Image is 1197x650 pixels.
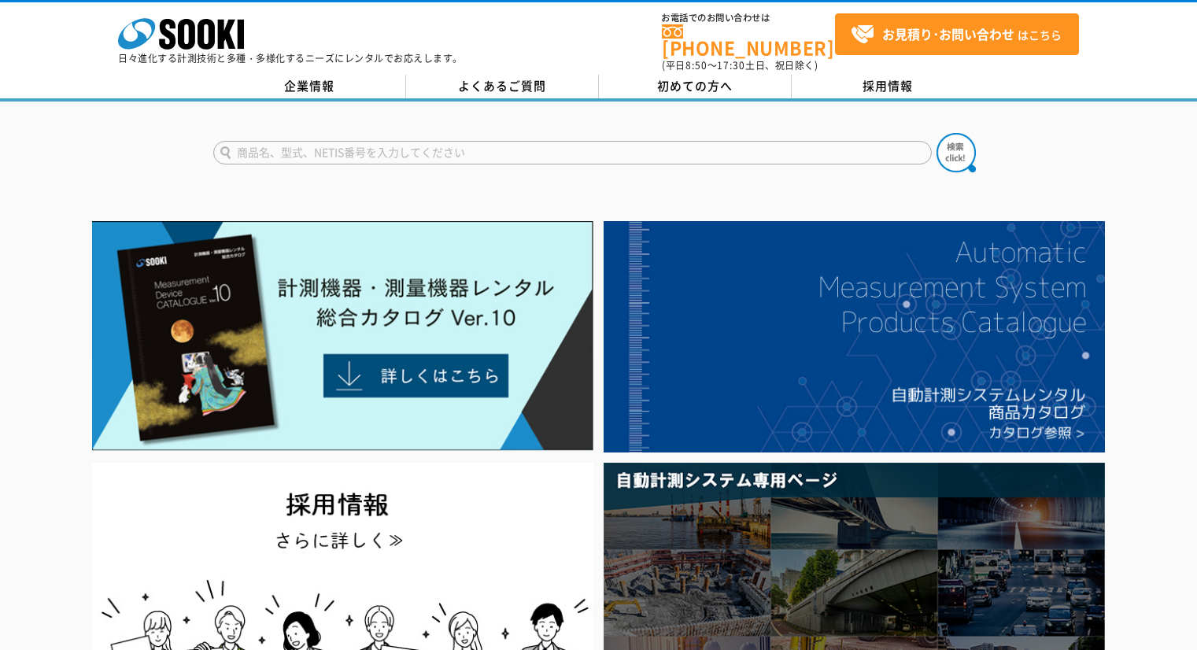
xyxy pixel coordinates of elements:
a: よくあるご質問 [406,75,599,98]
img: Catalog Ver10 [92,221,593,451]
span: 17:30 [717,58,745,72]
span: 初めての方へ [657,77,733,94]
a: 企業情報 [213,75,406,98]
a: 初めての方へ [599,75,792,98]
img: btn_search.png [937,133,976,172]
a: [PHONE_NUMBER] [662,24,835,57]
a: 採用情報 [792,75,985,98]
input: 商品名、型式、NETIS番号を入力してください [213,141,932,164]
img: 自動計測システムカタログ [604,221,1105,452]
span: 8:50 [685,58,707,72]
p: 日々進化する計測技術と多種・多様化するニーズにレンタルでお応えします。 [118,54,463,63]
span: お電話でのお問い合わせは [662,13,835,23]
strong: お見積り･お問い合わせ [882,24,1014,43]
span: はこちら [851,23,1062,46]
a: お見積り･お問い合わせはこちら [835,13,1079,55]
span: (平日 ～ 土日、祝日除く) [662,58,818,72]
